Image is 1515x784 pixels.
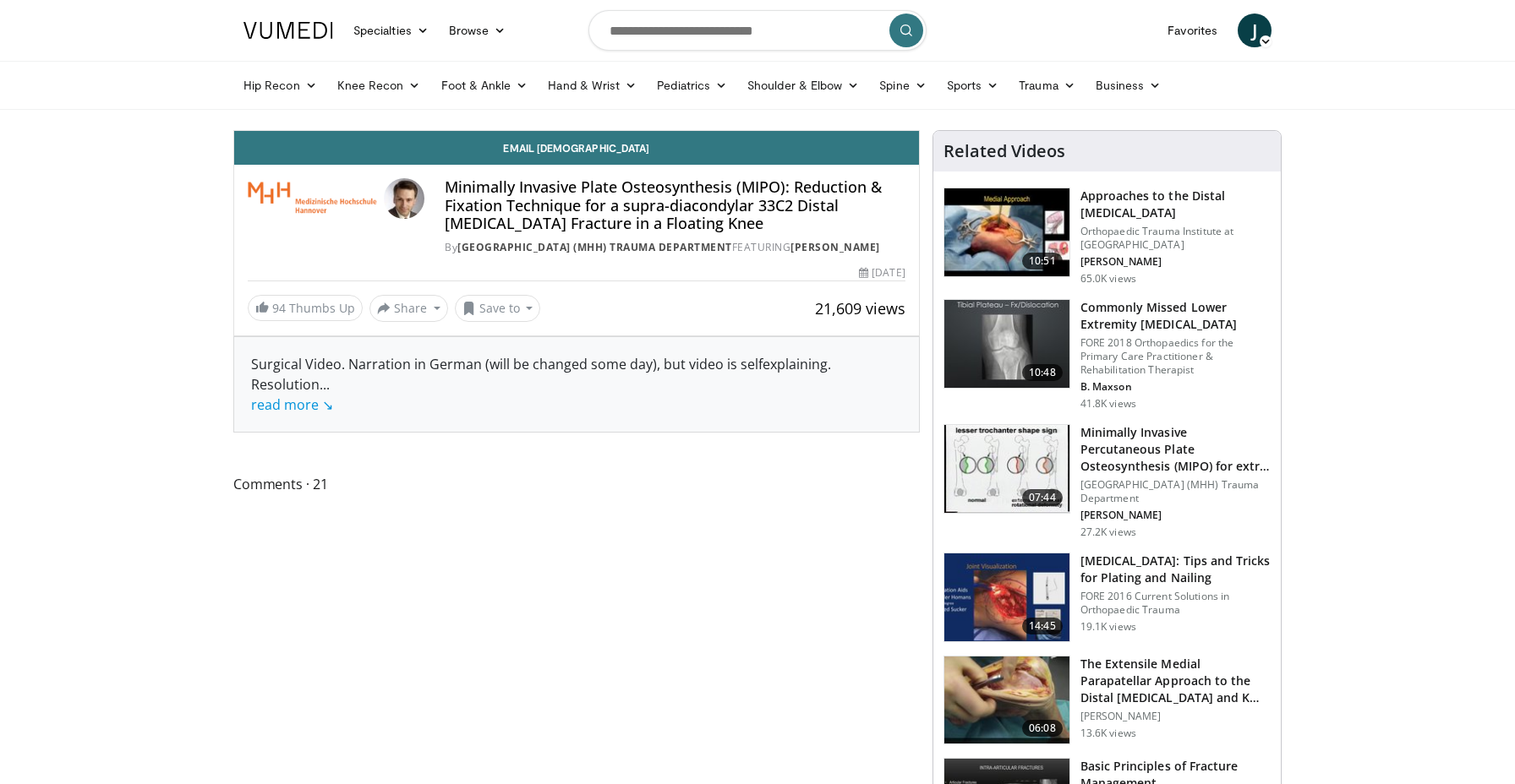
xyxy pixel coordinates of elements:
h4: Minimally Invasive Plate Osteosynthesis (MIPO): Reduction & Fixation Technique for a supra-diacon... [445,178,905,233]
span: 94 [272,300,286,316]
button: Share [369,295,448,322]
p: [PERSON_NAME] [1080,710,1271,723]
a: 10:48 Commonly Missed Lower Extremity [MEDICAL_DATA] FORE 2018 Orthopaedics for the Primary Care ... [943,299,1271,411]
a: Pediatrics [647,68,737,102]
span: 10:48 [1022,364,1063,381]
a: Hand & Wrist [538,68,647,102]
a: Knee Recon [327,68,431,102]
a: 14:45 [MEDICAL_DATA]: Tips and Tricks for Plating and Nailing FORE 2016 Current Solutions in Orth... [943,553,1271,642]
a: read more ↘ [251,395,333,414]
a: 94 Thumbs Up [248,295,363,321]
p: 19.1K views [1080,620,1136,634]
p: 65.0K views [1080,272,1136,286]
img: Hannover Medical School (MHH) Trauma Department [248,178,377,219]
img: d5ySKFN8UhyXrjO34xMDoxOjBrO-I4W8_9.150x105_q85_crop-smart_upscale.jpg [944,188,1069,276]
span: ... [251,375,333,414]
a: Favorites [1157,14,1228,47]
h3: Approaches to the Distal [MEDICAL_DATA] [1080,188,1271,221]
h3: Minimally Invasive Percutaneous Plate Osteosynthesis (MIPO) for extr… [1080,424,1271,475]
a: Spine [869,68,936,102]
img: 9aafaf26-f876-494e-bd90-7c31d1b6137f.150x105_q85_crop-smart_upscale.jpg [944,656,1069,744]
h3: Commonly Missed Lower Extremity [MEDICAL_DATA] [1080,299,1271,333]
p: 27.2K views [1080,525,1136,539]
div: By FEATURING [445,240,905,255]
img: Avatar [384,178,424,219]
p: FORE 2016 Current Solutions in Orthopaedic Trauma [1080,590,1271,617]
a: Foot & Ankle [431,68,539,102]
p: B. Maxson [1080,380,1271,394]
a: 07:44 Minimally Invasive Percutaneous Plate Osteosynthesis (MIPO) for extr… [GEOGRAPHIC_DATA] (MH... [943,424,1271,539]
a: Shoulder & Elbow [737,68,869,102]
p: [PERSON_NAME] [1080,509,1271,522]
a: Sports [937,68,1009,102]
input: Search topics, interventions [588,10,927,51]
a: J [1238,14,1272,47]
span: 21,609 views [815,298,905,318]
button: Save to [455,295,541,322]
a: Hip Recon [233,68,327,102]
a: Trauma [1009,68,1086,102]
a: 06:08 The Extensile Medial Parapatellar Approach to the Distal [MEDICAL_DATA] and K… [PERSON_NAME... [943,656,1271,745]
h4: Related Videos [943,141,1065,161]
p: Orthopaedic Trauma Institute at [GEOGRAPHIC_DATA] [1080,225,1271,252]
p: FORE 2018 Orthopaedics for the Primary Care Practitioner & Rehabilitation Therapist [1080,336,1271,377]
a: [PERSON_NAME] [790,240,880,254]
span: 10:51 [1022,253,1063,269]
p: 41.8K views [1080,397,1136,411]
a: Specialties [343,14,439,47]
p: [GEOGRAPHIC_DATA] (MHH) Trauma Department [1080,478,1271,505]
p: [PERSON_NAME] [1080,255,1271,269]
h3: [MEDICAL_DATA]: Tips and Tricks for Plating and Nailing [1080,553,1271,586]
span: 06:08 [1022,720,1063,737]
span: Comments 21 [233,473,920,495]
span: 14:45 [1022,618,1063,634]
div: [DATE] [859,265,905,280]
div: Surgical Video. Narration in German (will be changed some day), but video is selfexplaining. Reso... [251,354,902,415]
a: Browse [439,14,517,47]
a: Email [DEMOGRAPHIC_DATA] [234,131,919,165]
span: 07:44 [1022,489,1063,506]
h3: The Extensile Medial Parapatellar Approach to the Distal [MEDICAL_DATA] and K… [1080,656,1271,706]
a: [GEOGRAPHIC_DATA] (MHH) Trauma Department [457,240,732,254]
img: 4aa379b6-386c-4fb5-93ee-de5617843a87.150x105_q85_crop-smart_upscale.jpg [944,300,1069,388]
img: cb807dfe-f02f-4aa3-9a62-dcfa16b747aa.150x105_q85_crop-smart_upscale.jpg [944,553,1069,641]
img: VuMedi Logo [243,22,333,39]
p: 13.6K views [1080,727,1136,740]
a: 10:51 Approaches to the Distal [MEDICAL_DATA] Orthopaedic Trauma Institute at [GEOGRAPHIC_DATA] [... [943,188,1271,286]
img: fylOjp5pkC-GA4Zn4xMDoxOjBrO-I4W8_9.150x105_q85_crop-smart_upscale.jpg [944,425,1069,513]
a: Business [1086,68,1172,102]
